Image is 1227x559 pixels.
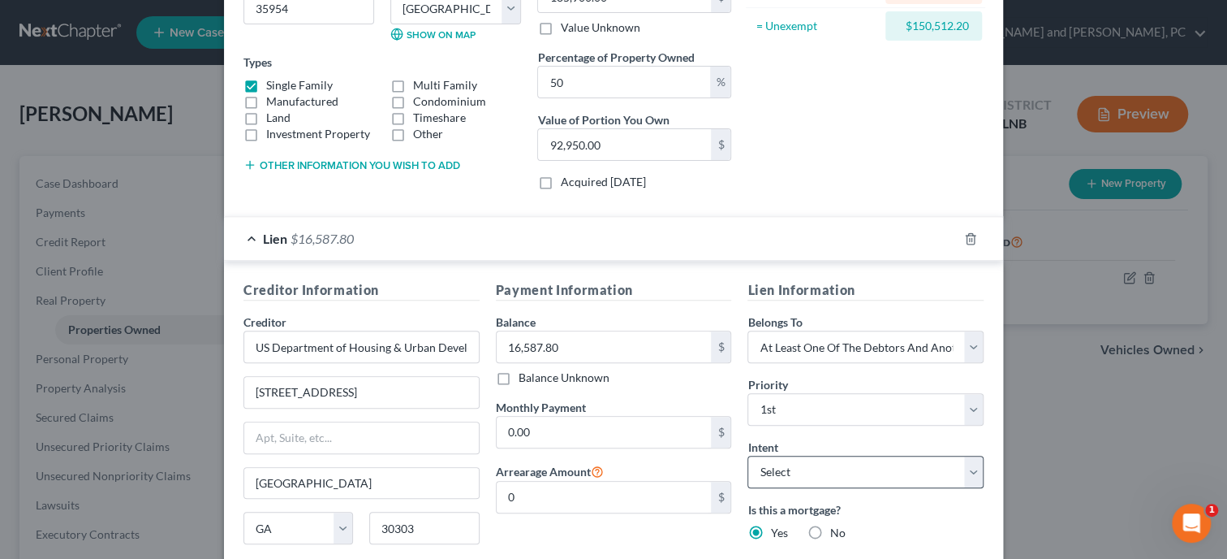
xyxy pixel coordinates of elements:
input: Apt, Suite, etc... [244,422,479,453]
label: Types [243,54,272,71]
label: Condominium [413,93,486,110]
h5: Payment Information [496,280,732,301]
h5: Creditor Information [243,280,480,301]
input: Enter address... [244,377,479,408]
label: Is this a mortgage? [747,501,984,518]
div: $ [711,482,730,513]
span: 1 [1205,504,1218,517]
span: Creditor [243,315,286,329]
span: $16,587.80 [291,231,354,246]
label: No [829,525,845,541]
label: Manufactured [266,93,338,110]
span: Lien [263,231,287,246]
label: Value of Portion You Own [537,111,669,128]
input: Enter zip... [369,512,479,544]
label: Yes [770,525,787,541]
label: Balance Unknown [519,370,609,386]
label: Multi Family [413,77,477,93]
label: Acquired [DATE] [560,174,645,190]
label: Monthly Payment [496,399,586,416]
input: Search creditor by name... [243,331,480,363]
label: Value Unknown [560,19,639,36]
div: = Unexempt [756,18,878,34]
span: Priority [747,378,787,392]
label: Investment Property [266,126,370,142]
label: Balance [496,314,536,331]
div: % [710,67,730,97]
label: Single Family [266,77,333,93]
label: Percentage of Property Owned [537,49,694,66]
h5: Lien Information [747,280,984,301]
label: Timeshare [413,110,466,126]
input: Enter city... [244,468,479,499]
span: Belongs To [747,315,802,329]
input: 0.00 [538,129,711,160]
button: Other information you wish to add [243,158,460,171]
input: 0.00 [497,482,712,513]
div: $150,512.20 [898,18,969,34]
input: 0.00 [497,331,712,362]
div: $ [711,331,730,362]
a: Show on Map [390,28,476,41]
label: Intent [747,439,777,456]
input: 0.00 [538,67,710,97]
label: Arrearage Amount [496,461,604,481]
div: $ [711,129,730,160]
iframe: Intercom live chat [1172,504,1211,543]
div: $ [711,417,730,448]
input: 0.00 [497,417,712,448]
label: Other [413,126,443,142]
label: Land [266,110,291,126]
